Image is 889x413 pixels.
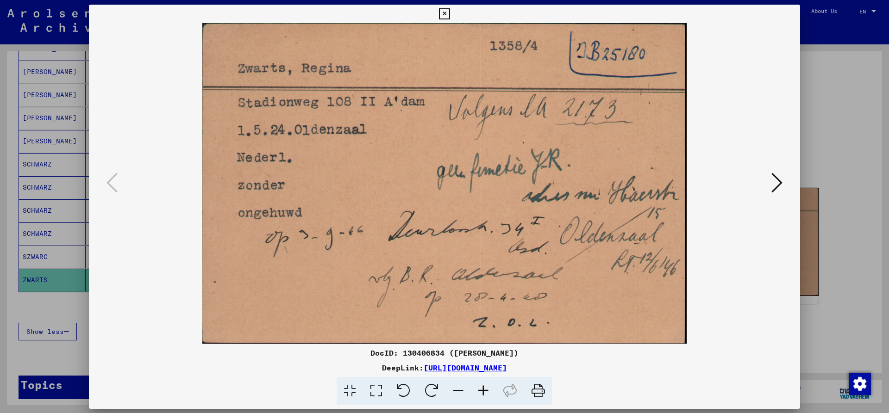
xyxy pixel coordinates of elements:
[849,373,871,395] img: Change consent
[424,363,507,372] a: [URL][DOMAIN_NAME]
[89,347,800,358] div: DocID: 130406834 ([PERSON_NAME])
[120,23,769,344] img: 001.jpg
[848,372,870,395] div: Change consent
[89,362,800,373] div: DeepLink:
